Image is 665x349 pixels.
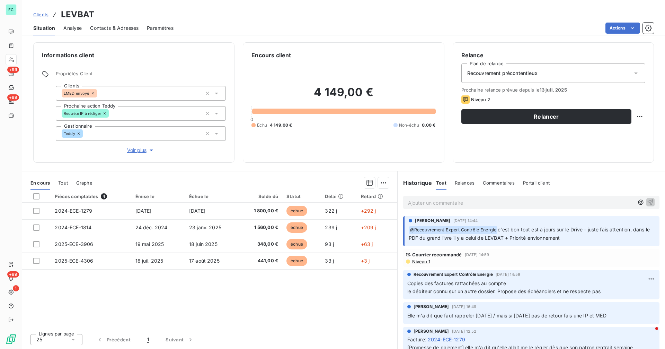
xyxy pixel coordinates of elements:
h2: 4 149,00 € [251,85,435,106]
span: +99 [7,67,19,73]
span: 4 [101,193,107,199]
span: 0 [250,117,253,122]
span: 1 [147,336,149,343]
span: Elle m'a dit que faut rappeler [DATE] / mais si [DATE] pas de retour fais une IP et MED [407,313,606,318]
span: 19 mai 2025 [135,241,164,247]
span: 2025-ECE-4306 [55,258,93,264]
span: LMED envoyé [64,91,89,95]
span: Recouvrement précontentieux [467,70,538,77]
span: [PERSON_NAME] [414,328,449,334]
span: 33 j [325,258,334,264]
span: [DATE] 14:44 [453,219,478,223]
span: 4 149,00 € [270,122,292,128]
span: échue [286,222,307,233]
span: 1 800,00 € [243,207,278,214]
span: échue [286,256,307,266]
span: Niveau 1 [411,259,430,264]
span: 24 déc. 2024 [135,224,168,230]
span: +292 j [361,208,376,214]
span: 441,00 € [243,257,278,264]
span: Facture : [407,336,426,343]
span: [DATE] 14:59 [465,253,489,257]
div: Délai [325,194,352,199]
span: Commentaires [483,180,515,186]
span: Prochaine relance prévue depuis le [461,87,645,93]
span: Clients [33,12,48,17]
div: Statut [286,194,317,199]
span: [DATE] [189,208,205,214]
span: [DATE] 16:49 [452,305,477,309]
span: Situation [33,25,55,32]
span: 322 j [325,208,337,214]
span: +99 [7,94,19,101]
span: +99 [7,271,19,278]
a: +99 [6,96,16,107]
input: Ajouter une valeur [97,90,103,96]
span: Tout [58,180,68,186]
span: échue [286,239,307,249]
span: Copies des factures rattachées au compte le débiteur connu sur un autre dossier. Propose des éché... [407,280,601,294]
span: Paramètres [147,25,174,32]
span: Relances [455,180,475,186]
span: [DATE] 12:52 [452,329,477,333]
span: 239 j [325,224,337,230]
h6: Encours client [251,51,291,59]
span: [PERSON_NAME] [415,218,451,224]
button: Actions [605,23,640,34]
span: [PERSON_NAME] [414,304,449,310]
span: 1 [13,285,19,291]
iframe: Intercom live chat [641,325,658,342]
div: Émise le [135,194,181,199]
span: Courrier recommandé [412,252,462,257]
span: 348,00 € [243,241,278,248]
span: Contacts & Adresses [90,25,139,32]
span: Échu [257,122,267,128]
span: 18 juil. 2025 [135,258,163,264]
span: 1 560,00 € [243,224,278,231]
span: 13 juil. 2025 [540,87,567,93]
button: Relancer [461,109,631,124]
span: 2024-ECE-1279 [55,208,92,214]
span: +63 j [361,241,373,247]
span: En cours [30,180,50,186]
a: Clients [33,11,48,18]
span: Portail client [523,180,550,186]
span: +3 j [361,258,370,264]
span: @ Recouvrement Expert Contrôle Energie [409,226,498,234]
h6: Historique [398,179,432,187]
span: [DATE] 14:59 [496,272,520,276]
h6: Informations client [42,51,226,59]
span: 2024-ECE-1279 [428,336,465,343]
span: c'est bon tout est à jours sur le Drive - juste fais attention, dans le PDF du grand livre il y a... [409,227,651,241]
span: +209 j [361,224,376,230]
span: 17 août 2025 [189,258,220,264]
button: Suivant [157,332,202,347]
span: 0,00 € [422,122,436,128]
h3: LEVBAT [61,8,94,21]
span: 2024-ECE-1814 [55,224,91,230]
span: 18 juin 2025 [189,241,218,247]
img: Logo LeanPay [6,334,17,345]
span: Graphe [76,180,92,186]
div: Pièces comptables [55,193,127,199]
span: Voir plus [127,147,155,154]
div: Solde dû [243,194,278,199]
input: Ajouter une valeur [83,130,88,137]
div: Retard [361,194,393,199]
span: Teddy [64,131,75,136]
span: échue [286,206,307,216]
span: [DATE] [135,208,152,214]
a: +99 [6,68,16,79]
span: 23 janv. 2025 [189,224,221,230]
div: EC [6,4,17,15]
button: Voir plus [56,146,226,154]
h6: Relance [461,51,645,59]
span: Tout [436,180,446,186]
span: 2025-ECE-3906 [55,241,93,247]
span: Analyse [63,25,82,32]
span: Requête IP à rédiger [64,111,101,116]
a: 1 [6,287,16,298]
span: 25 [36,336,42,343]
span: Propriétés Client [56,71,226,80]
span: Non-échu [399,122,419,128]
